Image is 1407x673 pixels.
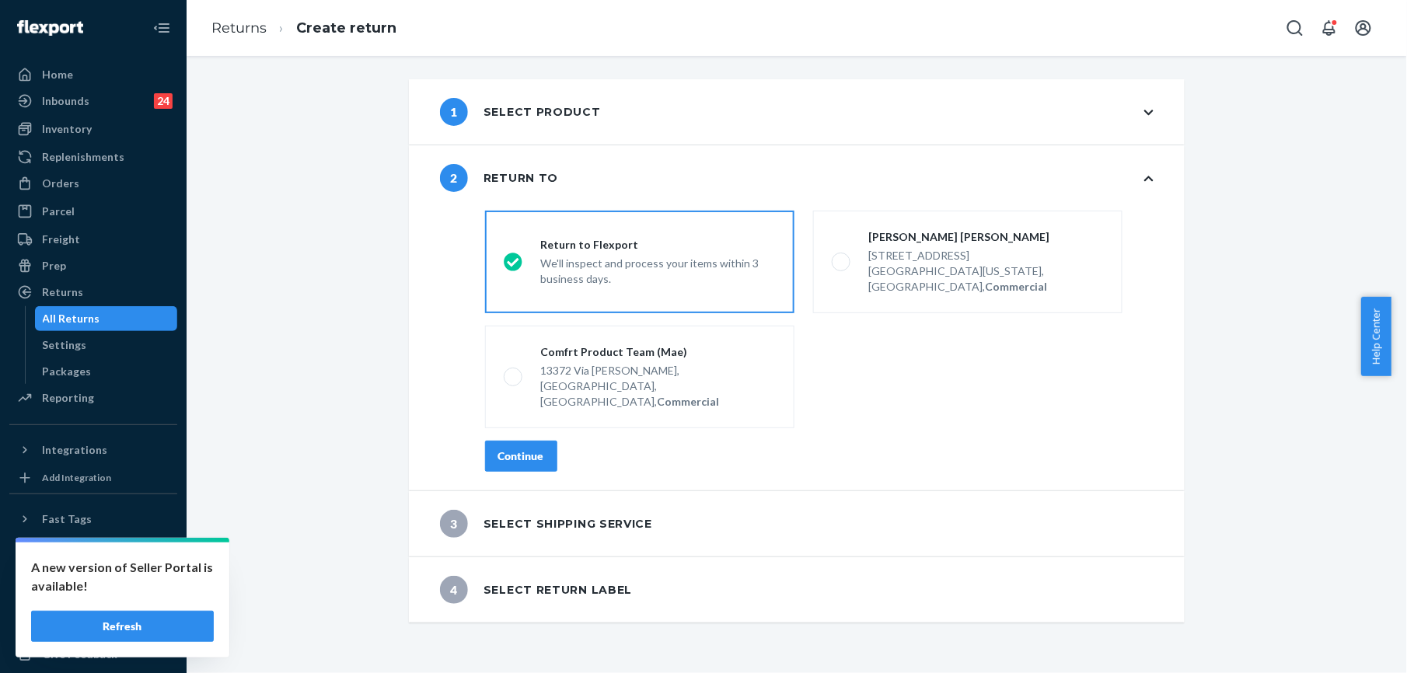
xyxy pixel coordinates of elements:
[31,558,214,595] p: A new version of Seller Portal is available!
[541,344,776,360] div: Comfrt Product Team (Mae)
[9,438,177,462] button: Integrations
[498,448,544,464] div: Continue
[42,284,83,300] div: Returns
[9,171,177,196] a: Orders
[35,306,178,331] a: All Returns
[440,164,558,192] div: Return to
[440,510,652,538] div: Select shipping service
[440,510,468,538] span: 3
[296,19,396,37] a: Create return
[9,385,177,410] a: Reporting
[1348,12,1379,44] button: Open account menu
[9,199,177,224] a: Parcel
[9,117,177,141] a: Inventory
[541,253,776,287] div: We'll inspect and process your items within 3 business days.
[1314,12,1345,44] button: Open notifications
[9,89,177,113] a: Inbounds24
[541,237,776,253] div: Return to Flexport
[42,390,94,406] div: Reporting
[42,258,66,274] div: Prep
[1280,12,1311,44] button: Open Search Box
[658,395,720,408] strong: Commercial
[9,145,177,169] a: Replenishments
[154,93,173,109] div: 24
[42,442,107,458] div: Integrations
[9,227,177,252] a: Freight
[9,280,177,305] a: Returns
[17,20,83,36] img: Flexport logo
[485,441,557,472] button: Continue
[440,164,468,192] span: 2
[9,469,177,487] a: Add Integration
[43,337,87,353] div: Settings
[42,67,73,82] div: Home
[42,511,92,527] div: Fast Tags
[440,576,468,604] span: 4
[9,589,177,614] a: Talk to Support
[9,507,177,532] button: Fast Tags
[31,611,214,642] button: Refresh
[986,280,1048,293] strong: Commercial
[42,121,92,137] div: Inventory
[440,98,601,126] div: Select product
[43,364,92,379] div: Packages
[1361,297,1391,376] button: Help Center
[43,311,100,326] div: All Returns
[9,253,177,278] a: Prep
[9,538,177,556] a: Add Fast Tag
[35,333,178,357] a: Settings
[211,19,267,37] a: Returns
[440,576,632,604] div: Select return label
[541,378,776,410] div: [GEOGRAPHIC_DATA], [GEOGRAPHIC_DATA],
[42,149,124,165] div: Replenishments
[9,62,177,87] a: Home
[9,615,177,640] a: Help Center
[146,12,177,44] button: Close Navigation
[869,248,1104,263] div: [STREET_ADDRESS]
[9,563,177,588] a: Settings
[869,229,1104,245] div: [PERSON_NAME] [PERSON_NAME]
[869,263,1104,295] div: [GEOGRAPHIC_DATA][US_STATE], [GEOGRAPHIC_DATA],
[42,93,89,109] div: Inbounds
[42,176,79,191] div: Orders
[9,642,177,667] button: Give Feedback
[440,98,468,126] span: 1
[42,204,75,219] div: Parcel
[541,363,776,378] div: 13372 Via [PERSON_NAME],
[42,471,111,484] div: Add Integration
[35,359,178,384] a: Packages
[42,232,80,247] div: Freight
[199,5,409,51] ol: breadcrumbs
